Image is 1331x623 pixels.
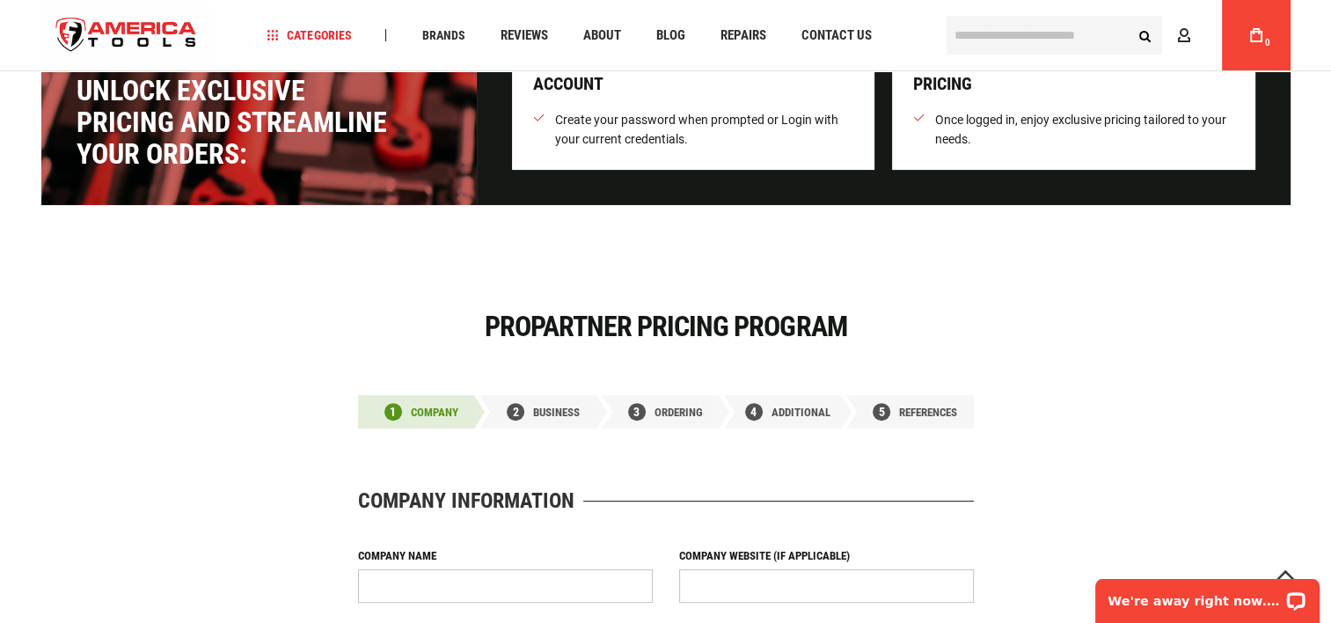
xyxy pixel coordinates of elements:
[500,29,547,42] span: Reviews
[647,24,692,48] a: Blog
[679,549,850,562] span: Company Website (if applicable)
[421,29,464,41] span: Brands
[358,490,574,511] span: Company Information
[513,406,519,418] span: 2
[582,29,620,42] span: About
[633,406,640,418] span: 3
[41,3,212,69] a: store logo
[259,24,359,48] a: Categories
[879,406,885,418] span: 5
[899,406,957,419] span: References
[712,24,773,48] a: Repairs
[1084,568,1331,623] iframe: LiveChat chat widget
[555,110,854,149] span: Create your password when prompted or Login with your current credentials.
[533,57,628,92] div: Set up your account
[574,24,628,48] a: About
[484,310,846,343] span: ProPartner Pricing Program
[267,29,351,41] span: Categories
[720,29,765,42] span: Repairs
[655,406,703,419] span: Ordering
[1265,38,1270,48] span: 0
[77,75,393,170] div: Unlock exclusive pricing and streamline your orders:
[913,57,1086,92] div: Access personalized pricing
[801,29,871,42] span: Contact Us
[772,406,830,419] span: Additional
[750,406,757,418] span: 4
[390,406,396,418] span: 1
[793,24,879,48] a: Contact Us
[935,110,1234,149] span: Once logged in, enjoy exclusive pricing tailored to your needs.
[533,406,580,419] span: Business
[41,3,212,69] img: America Tools
[358,549,436,562] span: Company Name
[492,24,555,48] a: Reviews
[411,406,458,419] span: Company
[413,24,472,48] a: Brands
[655,29,684,42] span: Blog
[1129,18,1162,52] button: Search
